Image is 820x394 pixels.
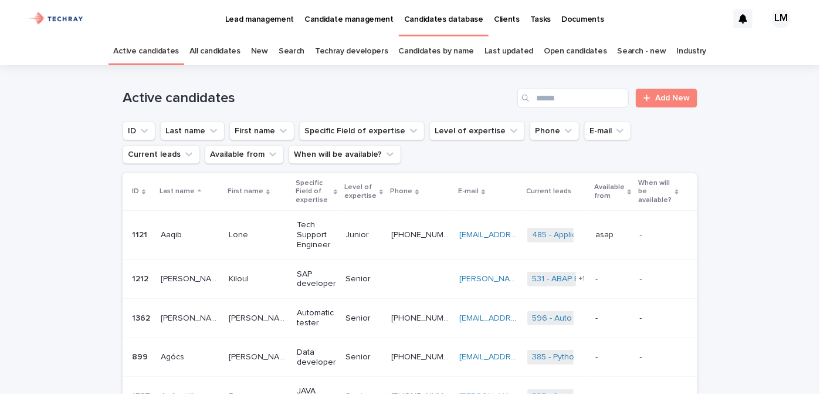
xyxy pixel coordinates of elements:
[345,352,382,362] p: Senior
[532,352,702,362] a: 385 - Python fejlesztő (medior/senior)-Medior
[429,122,525,140] button: Level of expertise
[344,181,377,203] p: Level of expertise
[345,314,382,324] p: Senior
[640,352,679,362] p: -
[228,185,263,198] p: First name
[299,122,425,140] button: Specific Field of expertise
[532,314,624,324] a: 596 - Auto tester-Senior
[391,231,461,239] a: [PHONE_NUMBER]
[390,185,412,198] p: Phone
[618,38,666,65] a: Search - new
[584,122,631,140] button: E-mail
[251,38,268,65] a: New
[229,272,251,284] p: Kiloul
[229,350,290,362] p: [PERSON_NAME]
[315,38,388,65] a: Techray developers
[297,220,336,250] p: Tech Support Engineer
[640,274,679,284] p: -
[530,122,580,140] button: Phone
[391,353,461,361] a: [PHONE_NUMBER]
[458,185,479,198] p: E-mail
[526,185,571,198] p: Current leads
[517,89,629,107] input: Search
[399,38,474,65] a: Candidates by name
[205,145,284,164] button: Available from
[459,314,592,322] a: [EMAIL_ADDRESS][DOMAIN_NAME]
[640,230,679,240] p: -
[279,38,304,65] a: Search
[459,231,592,239] a: [EMAIL_ADDRESS][DOMAIN_NAME]
[640,314,679,324] p: -
[639,177,672,207] p: When will be available?
[594,181,625,203] p: Available from
[636,89,697,107] a: Add New
[114,38,179,65] a: Active candidates
[123,211,697,260] tr: 11211121 AaqibAaqib LoneLone Tech Support EngineerJunior[PHONE_NUMBER] [EMAIL_ADDRESS][DOMAIN_NAM...
[345,274,382,284] p: Senior
[459,353,592,361] a: [EMAIL_ADDRESS][DOMAIN_NAME]
[132,228,150,240] p: 1121
[229,122,294,140] button: First name
[160,185,195,198] p: Last name
[289,145,401,164] button: When will be available?
[132,311,153,324] p: 1362
[655,94,690,102] span: Add New
[677,38,707,65] a: Industry
[161,311,222,324] p: [PERSON_NAME]
[161,228,184,240] p: Aaqib
[296,177,331,207] p: Specific Field of expertise
[123,299,697,338] tr: 13621362 [PERSON_NAME][PERSON_NAME] [PERSON_NAME][PERSON_NAME] Automatic testerSenior[PHONE_NUMBE...
[132,272,151,284] p: 1212
[484,38,533,65] a: Last updated
[595,350,600,362] p: -
[391,314,461,322] a: [PHONE_NUMBER]
[161,272,222,284] p: [PERSON_NAME]
[532,230,738,240] a: 485 - Application Support Engineer (SAP MOM) -Medior
[123,338,697,377] tr: 899899 AgócsAgócs [PERSON_NAME][PERSON_NAME] Data developerSenior[PHONE_NUMBER] [EMAIL_ADDRESS][D...
[23,7,89,31] img: xG6Muz3VQV2JDbePcW7p
[123,260,697,299] tr: 12121212 [PERSON_NAME][PERSON_NAME] KiloulKiloul SAP developerSenior [PERSON_NAME][EMAIL_ADDRESS]...
[132,350,150,362] p: 899
[595,228,616,240] p: asap
[595,311,600,324] p: -
[123,122,155,140] button: ID
[161,350,187,362] p: Agócs
[595,272,600,284] p: -
[229,228,250,240] p: Lone
[132,185,139,198] p: ID
[459,275,656,283] a: [PERSON_NAME][EMAIL_ADDRESS][DOMAIN_NAME]
[772,9,791,28] div: LM
[297,308,336,328] p: Automatic tester
[578,275,585,282] span: + 1
[189,38,240,65] a: All candidates
[229,311,290,324] p: [PERSON_NAME]
[297,348,336,368] p: Data developer
[123,90,513,107] h1: Active candidates
[544,38,606,65] a: Open candidates
[532,274,670,284] a: 531 - ABAP Entwickler Berater-Senior
[345,230,382,240] p: Junior
[123,145,200,164] button: Current leads
[160,122,225,140] button: Last name
[297,270,336,289] p: SAP developer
